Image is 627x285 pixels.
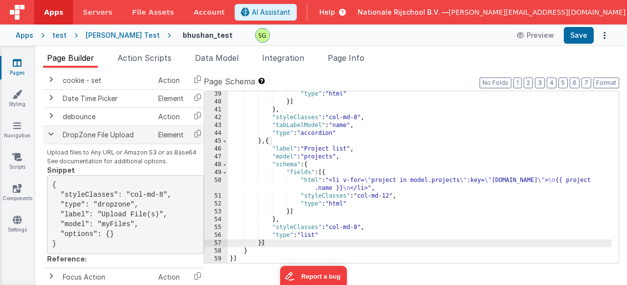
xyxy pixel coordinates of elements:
span: [PERSON_NAME][EMAIL_ADDRESS][DOMAIN_NAME] [449,7,626,17]
td: Action [154,72,188,90]
div: 55 [204,224,228,232]
div: 54 [204,216,228,224]
td: debounce [59,108,154,126]
span: Page Schema [204,76,255,87]
button: Save [564,27,594,44]
span: Integration [262,53,304,63]
button: Format [593,78,619,88]
div: 49 [204,169,228,177]
div: 41 [204,106,228,114]
p: Upload files to Any URL or Amazon S3 or as Base64 See documentation for additional options. [47,148,204,165]
button: 3 [535,78,545,88]
span: Servers [83,7,112,17]
img: 497ae24fd84173162a2d7363e3b2f127 [256,28,269,42]
span: AI Assistant [252,7,290,17]
div: [PERSON_NAME] Test [86,30,160,40]
span: Action Scripts [118,53,171,63]
button: 7 [581,78,591,88]
span: Page Builder [47,53,94,63]
div: 52 [204,200,228,208]
button: 4 [547,78,556,88]
div: 47 [204,153,228,161]
button: 2 [524,78,533,88]
td: Element [154,90,188,108]
div: 58 [204,247,228,255]
button: 1 [513,78,522,88]
button: No Folds [480,78,511,88]
div: 40 [204,98,228,106]
td: Date Time Picker [59,90,154,108]
button: AI Assistant [235,4,297,21]
div: 51 [204,192,228,200]
div: 53 [204,208,228,216]
span: Data Model [195,53,239,63]
pre: { "styleClasses": "col-md-8", "type": "dropzone", "label": "Upload File(s)", "model": "myFiles", ... [47,175,204,254]
div: 57 [204,239,228,247]
button: 5 [558,78,568,88]
div: Apps [16,30,33,40]
div: 50 [204,177,228,192]
div: 46 [204,145,228,153]
strong: Snippet [47,166,75,174]
div: 42 [204,114,228,122]
span: Help [319,7,335,17]
strong: Reference: [47,255,87,263]
span: Nationale Rijschool B.V. — [358,7,449,17]
span: Page Info [328,53,364,63]
div: 56 [204,232,228,239]
button: Options [598,28,611,42]
div: 45 [204,137,228,145]
span: File Assets [132,7,174,17]
div: 59 [204,255,228,263]
div: 43 [204,122,228,130]
button: Preview [511,27,560,43]
div: 39 [204,90,228,98]
td: cookie - set [59,72,154,90]
td: Element [154,126,188,144]
h4: bhushan_test [183,31,233,39]
button: 6 [570,78,579,88]
td: Action [154,108,188,126]
div: test [52,30,67,40]
div: 48 [204,161,228,169]
div: 44 [204,130,228,137]
td: DropZone File Upload [59,126,154,144]
span: Apps [44,7,63,17]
